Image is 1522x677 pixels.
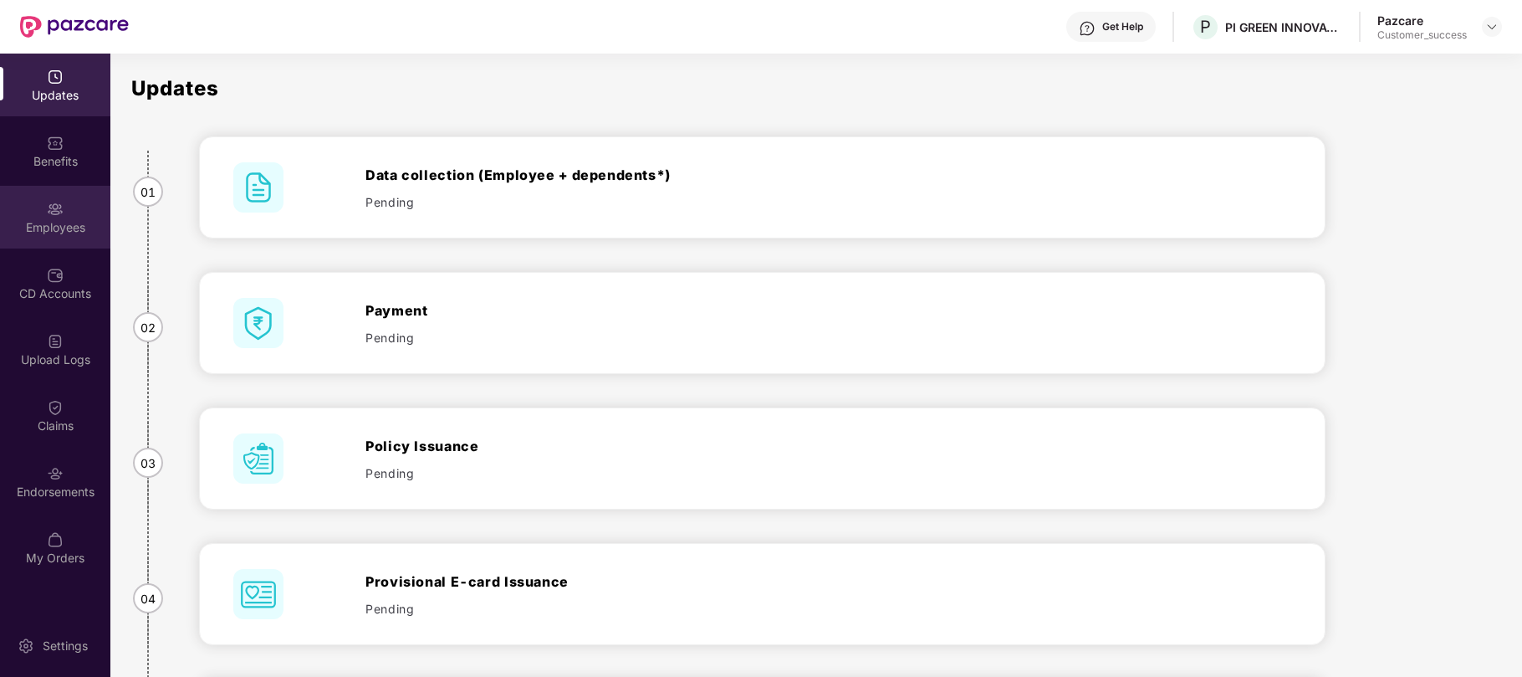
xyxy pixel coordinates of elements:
[1377,28,1467,42] div: Customer_success
[133,312,163,342] span: 02
[20,16,129,38] img: New Pazcare Logo
[47,201,64,218] img: svg+xml;base64,PHN2ZyBpZD0iRW1wbG95ZWVzIiB4bWxucz0iaHR0cDovL3d3dy53My5vcmcvMjAwMC9zdmciIHdpZHRoPS...
[133,583,163,613] span: 04
[1102,20,1143,33] div: Get Help
[365,436,1027,456] div: Policy Issuance
[47,333,64,350] img: svg+xml;base64,PHN2ZyBpZD0iVXBsb2FkX0xvZ3MiIGRhdGEtbmFtZT0iVXBsb2FkIExvZ3MiIHhtbG5zPSJodHRwOi8vd3...
[365,193,414,211] span: Pending
[365,572,1027,592] div: Provisional E-card Issuance
[1079,20,1096,37] img: svg+xml;base64,PHN2ZyBpZD0iSGVscC0zMngzMiIgeG1sbnM9Imh0dHA6Ly93d3cudzMub3JnLzIwMDAvc3ZnIiB3aWR0aD...
[1377,13,1467,28] div: Pazcare
[47,399,64,416] img: svg+xml;base64,PHN2ZyBpZD0iQ2xhaW0iIHhtbG5zPSJodHRwOi8vd3d3LnczLm9yZy8yMDAwL3N2ZyIgd2lkdGg9IjIwIi...
[18,638,34,654] img: svg+xml;base64,PHN2ZyBpZD0iU2V0dGluZy0yMHgyMCIgeG1sbnM9Imh0dHA6Ly93d3cudzMub3JnLzIwMDAvc3ZnIiB3aW...
[47,465,64,482] img: svg+xml;base64,PHN2ZyBpZD0iRW5kb3JzZW1lbnRzIiB4bWxucz0iaHR0cDovL3d3dy53My5vcmcvMjAwMC9zdmciIHdpZH...
[233,298,283,348] img: svg+xml;base64,PHN2ZyB4bWxucz0iaHR0cDovL3d3dy53My5vcmcvMjAwMC9zdmciIHdpZHRoPSI2MCIgaGVpZ2h0PSI2MC...
[47,135,64,151] img: svg+xml;base64,PHN2ZyBpZD0iQmVuZWZpdHMiIHhtbG5zPSJodHRwOi8vd3d3LnczLm9yZy8yMDAwL3N2ZyIgd2lkdGg9Ij...
[233,569,283,619] img: svg+xml;base64,PHN2ZyB4bWxucz0iaHR0cDovL3d3dy53My5vcmcvMjAwMC9zdmciIHdpZHRoPSI2MCIgaGVpZ2h0PSI2MC...
[365,600,414,618] span: Pending
[131,79,1509,99] p: Updates
[365,300,1027,321] div: Payment
[47,69,64,85] img: svg+xml;base64,PHN2ZyBpZD0iVXBkYXRlZCIgeG1sbnM9Imh0dHA6Ly93d3cudzMub3JnLzIwMDAvc3ZnIiB3aWR0aD0iMj...
[133,448,163,478] span: 03
[1225,19,1342,35] div: PI GREEN INNOVATIONS PRIVATE LIMITED
[1200,17,1211,37] span: P
[47,267,64,284] img: svg+xml;base64,PHN2ZyBpZD0iQ0RfQWNjb3VudHMiIGRhdGEtbmFtZT0iQ0QgQWNjb3VudHMiIHhtbG5zPSJodHRwOi8vd3...
[133,177,163,207] span: 01
[233,162,283,213] img: svg+xml;base64,PHN2ZyB4bWxucz0iaHR0cDovL3d3dy53My5vcmcvMjAwMC9zdmciIHdpZHRoPSI2MCIgaGVpZ2h0PSI2MC...
[47,531,64,548] img: svg+xml;base64,PHN2ZyBpZD0iTXlfT3JkZXJzIiBkYXRhLW5hbWU9Ik15IE9yZGVycyIgeG1sbnM9Imh0dHA6Ly93d3cudz...
[38,638,93,654] div: Settings
[365,165,1027,185] div: Data collection (Employee + dependents*)
[233,433,283,484] img: svg+xml;base64,PHN2ZyB4bWxucz0iaHR0cDovL3d3dy53My5vcmcvMjAwMC9zdmciIHdpZHRoPSI2MCIgaGVpZ2h0PSI2MC...
[365,329,414,346] span: Pending
[1485,20,1499,33] img: svg+xml;base64,PHN2ZyBpZD0iRHJvcGRvd24tMzJ4MzIiIHhtbG5zPSJodHRwOi8vd3d3LnczLm9yZy8yMDAwL3N2ZyIgd2...
[365,464,414,482] span: Pending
